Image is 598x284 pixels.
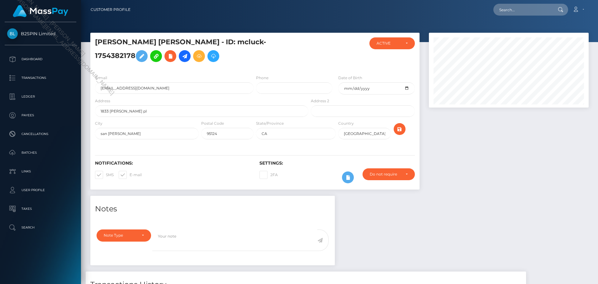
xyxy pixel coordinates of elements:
[370,172,401,177] div: Do not require
[493,4,552,16] input: Search...
[259,161,415,166] h6: Settings:
[7,73,74,83] p: Transactions
[369,37,415,49] button: ACTIVE
[5,89,76,104] a: Ledger
[97,229,151,241] button: Note Type
[5,31,76,36] span: B2SPIN Limited
[91,3,131,16] a: Customer Profile
[5,70,76,86] a: Transactions
[7,167,74,176] p: Links
[256,75,268,81] label: Phone
[7,55,74,64] p: Dashboard
[256,121,284,126] label: State/Province
[5,182,76,198] a: User Profile
[95,171,114,179] label: SMS
[5,108,76,123] a: Payees
[95,161,250,166] h6: Notifications:
[179,50,191,62] a: Initiate Payout
[5,145,76,161] a: Batches
[5,51,76,67] a: Dashboard
[95,204,330,214] h4: Notes
[104,233,137,238] div: Note Type
[7,92,74,101] p: Ledger
[5,126,76,142] a: Cancellations
[363,168,415,180] button: Do not require
[5,164,76,179] a: Links
[7,185,74,195] p: User Profile
[311,98,329,104] label: Address 2
[5,220,76,235] a: Search
[338,121,354,126] label: Country
[95,121,102,126] label: City
[95,37,305,65] h5: [PERSON_NAME] [PERSON_NAME] - ID: mcluck-1754382178
[201,121,224,126] label: Postal Code
[95,75,107,81] label: E-mail
[7,28,18,39] img: B2SPIN Limited
[377,41,401,46] div: ACTIVE
[7,204,74,214] p: Taxes
[7,111,74,120] p: Payees
[13,5,68,17] img: MassPay Logo
[95,98,110,104] label: Address
[7,148,74,157] p: Batches
[119,171,142,179] label: E-mail
[7,129,74,139] p: Cancellations
[7,223,74,232] p: Search
[338,75,362,81] label: Date of Birth
[5,201,76,217] a: Taxes
[259,171,278,179] label: 2FA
